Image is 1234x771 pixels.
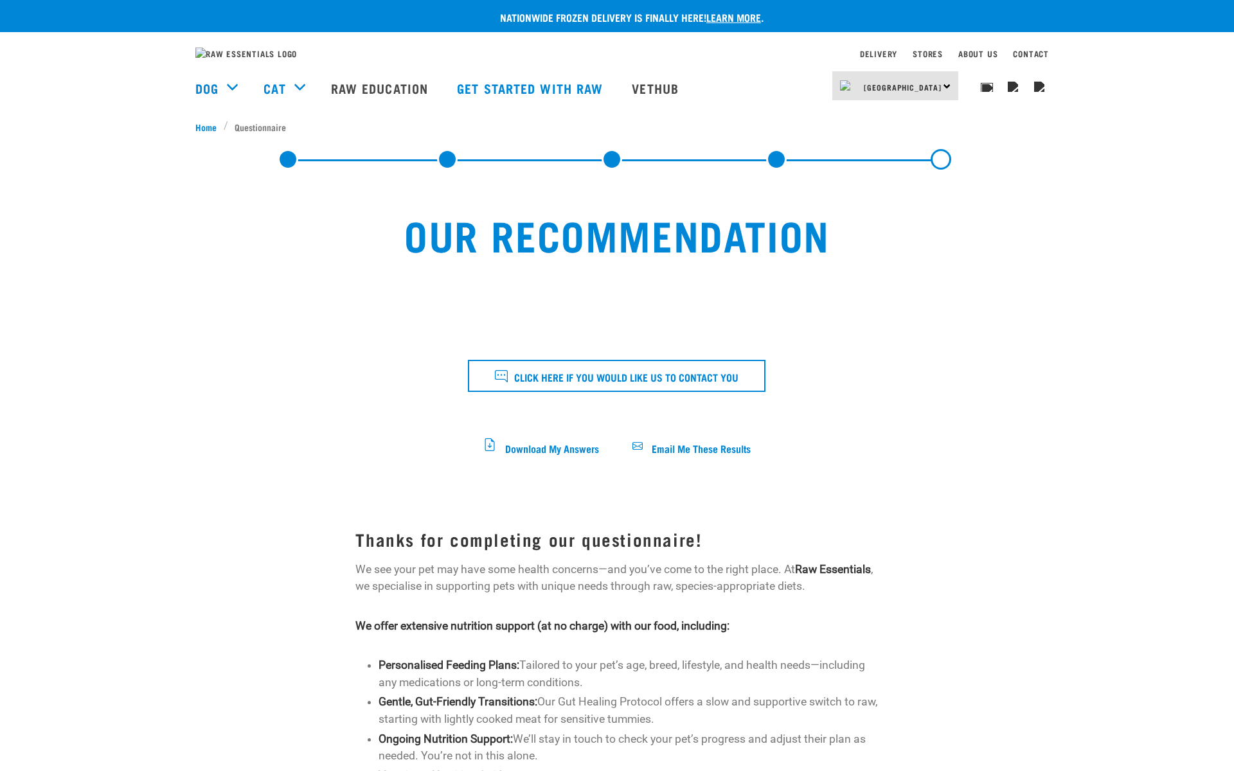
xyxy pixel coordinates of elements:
[264,78,285,98] a: Cat
[958,51,997,56] a: About Us
[860,51,897,56] a: Delivery
[195,120,217,134] span: Home
[1008,82,1018,92] img: user.png
[913,51,943,56] a: Stores
[795,563,871,576] strong: Raw Essentials
[355,619,729,632] strong: We offer extensive nutrition support (at no charge) with our food, including:
[195,120,1039,134] nav: breadcrumbs
[864,85,942,89] span: [GEOGRAPHIC_DATA]
[318,62,444,114] a: Raw Education
[379,659,519,671] strong: Personalised Feeding Plans:
[355,529,878,549] h3: Thanks for completing our questionnaire!
[195,78,219,98] a: Dog
[195,120,224,134] a: Home
[355,561,878,595] p: We see your pet may have some health concerns—and you’ve come to the right place. At , we special...
[221,211,1013,257] h2: Our Recommendation
[379,695,537,708] strong: Gentle, Gut-Friendly Transitions:
[379,731,879,765] li: We’ll stay in touch to check your pet’s progress and adjust their plan as needed. You’re not in t...
[379,732,513,745] strong: Ongoing Nutrition Support:
[379,693,879,727] li: Our Gut Healing Protocol offers a slow and supportive switch to raw, starting with lightly cooked...
[514,368,738,385] span: Click here if you would like us to contact you
[840,80,857,92] img: van-moving.png
[195,48,297,60] img: Raw Essentials Logo
[981,80,993,92] img: home-icon-1@2x.png
[444,62,619,114] a: Get started with Raw
[505,444,599,451] span: Download My Answers
[1013,51,1049,56] a: Contact
[652,444,751,451] span: Email Me These Results
[619,62,695,114] a: Vethub
[185,42,1049,66] nav: dropdown navigation
[379,657,879,691] li: Tailored to your pet’s age, breed, lifestyle, and health needs—including any medications or long-...
[483,445,602,451] a: Download My Answers
[468,360,765,392] button: Click here if you would like us to contact you
[706,14,761,20] a: Learn more
[1034,82,1044,92] img: home-icon@2x.png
